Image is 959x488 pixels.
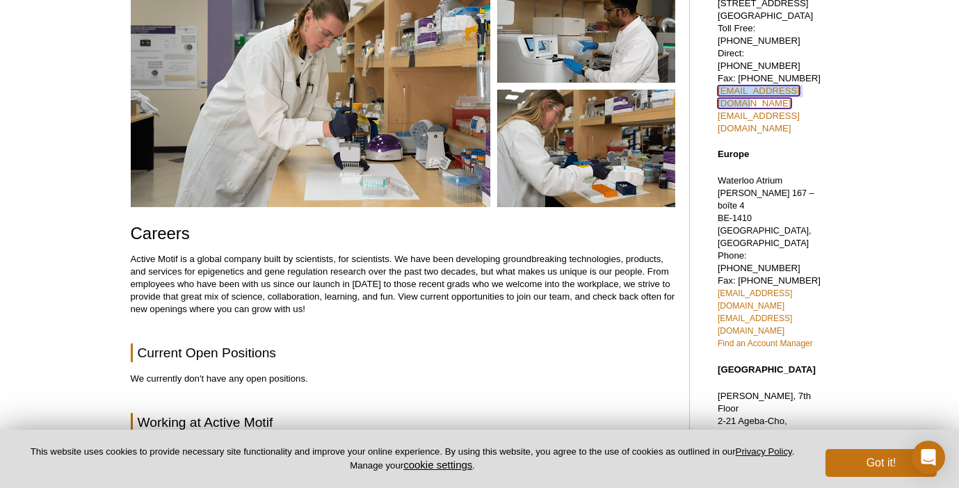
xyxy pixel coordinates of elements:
[718,339,813,348] a: Find an Account Manager
[131,413,675,432] h2: Working at Active Motif
[718,364,816,375] strong: [GEOGRAPHIC_DATA]
[403,459,472,471] button: cookie settings
[22,446,803,472] p: This website uses cookies to provide necessary site functionality and improve your online experie...
[718,86,800,108] a: [EMAIL_ADDRESS][DOMAIN_NAME]
[718,149,749,159] strong: Europe
[131,373,675,385] p: We currently don't have any open positions.
[912,441,945,474] div: Open Intercom Messenger
[131,225,675,245] h1: Careers
[131,343,675,362] h2: Current Open Positions
[718,174,829,350] p: Waterloo Atrium Phone: [PHONE_NUMBER] Fax: [PHONE_NUMBER]
[131,253,675,316] p: Active Motif is a global company built by scientists, for scientists. We have been developing gro...
[736,446,792,457] a: Privacy Policy
[718,288,792,311] a: [EMAIL_ADDRESS][DOMAIN_NAME]
[718,314,792,336] a: [EMAIL_ADDRESS][DOMAIN_NAME]
[718,188,814,248] span: [PERSON_NAME] 167 – boîte 4 BE-1410 [GEOGRAPHIC_DATA], [GEOGRAPHIC_DATA]
[825,449,937,477] button: Got it!
[718,111,800,133] a: [EMAIL_ADDRESS][DOMAIN_NAME]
